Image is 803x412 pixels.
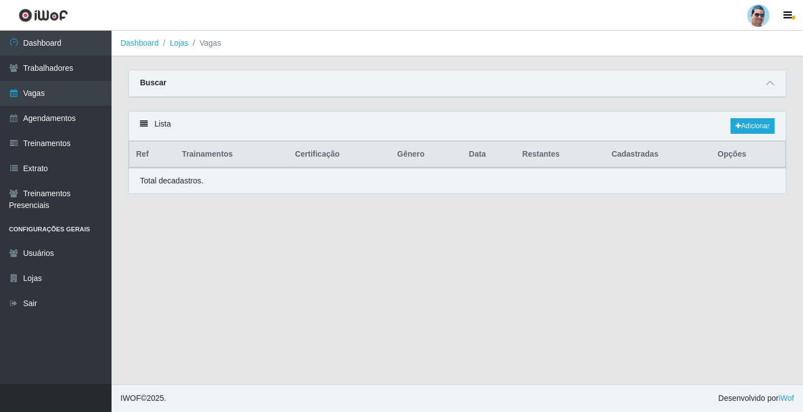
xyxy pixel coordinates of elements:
[605,142,711,168] th: Cadastradas
[718,392,794,404] span: Desenvolvido por
[120,394,141,403] span: IWOF
[18,8,68,22] img: CoreUI Logo
[170,38,188,47] a: Lojas
[711,142,786,168] th: Opções
[516,142,605,168] th: Restantes
[120,392,166,404] span: © 2025 .
[112,31,803,56] nav: breadcrumb
[120,38,159,47] a: Dashboard
[129,112,786,141] div: Lista
[140,175,204,187] p: Total de cadastros.
[140,78,166,87] strong: Buscar
[390,142,462,168] th: Gênero
[731,118,775,134] a: Adicionar
[462,142,516,168] th: Data
[778,394,794,403] a: iWof
[188,37,221,49] li: Vagas
[288,142,390,168] th: Certificação
[175,142,288,168] th: Trainamentos
[129,142,176,168] th: Ref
